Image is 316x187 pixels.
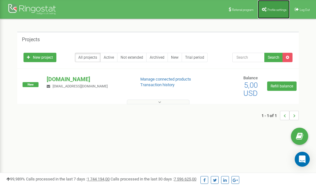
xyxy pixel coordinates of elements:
[267,8,287,12] span: Profile settings
[264,53,283,62] button: Search
[47,75,130,83] p: [DOMAIN_NAME]
[243,81,258,98] span: 5,00 USD
[140,77,191,81] a: Manage connected products
[26,177,110,181] span: Calls processed in the last 7 days :
[6,177,25,181] span: 99,989%
[22,37,40,42] h5: Projects
[75,53,101,62] a: All projects
[262,105,299,126] nav: ...
[243,76,258,80] span: Balance
[295,152,310,167] div: Open Intercom Messenger
[267,81,297,91] a: Refill balance
[182,53,208,62] a: Trial period
[140,82,174,87] a: Transaction history
[100,53,117,62] a: Active
[87,177,110,181] u: 1 744 194,00
[168,53,182,62] a: New
[146,53,168,62] a: Archived
[117,53,147,62] a: Not extended
[232,53,265,62] input: Search
[23,53,56,62] a: New project
[262,111,280,120] span: 1 - 1 of 1
[300,8,310,12] span: Log Out
[111,177,196,181] span: Calls processed in the last 30 days :
[53,84,108,88] span: [EMAIL_ADDRESS][DOMAIN_NAME]
[23,82,39,87] span: New
[174,177,196,181] u: 7 596 625,00
[232,8,254,12] span: Referral program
